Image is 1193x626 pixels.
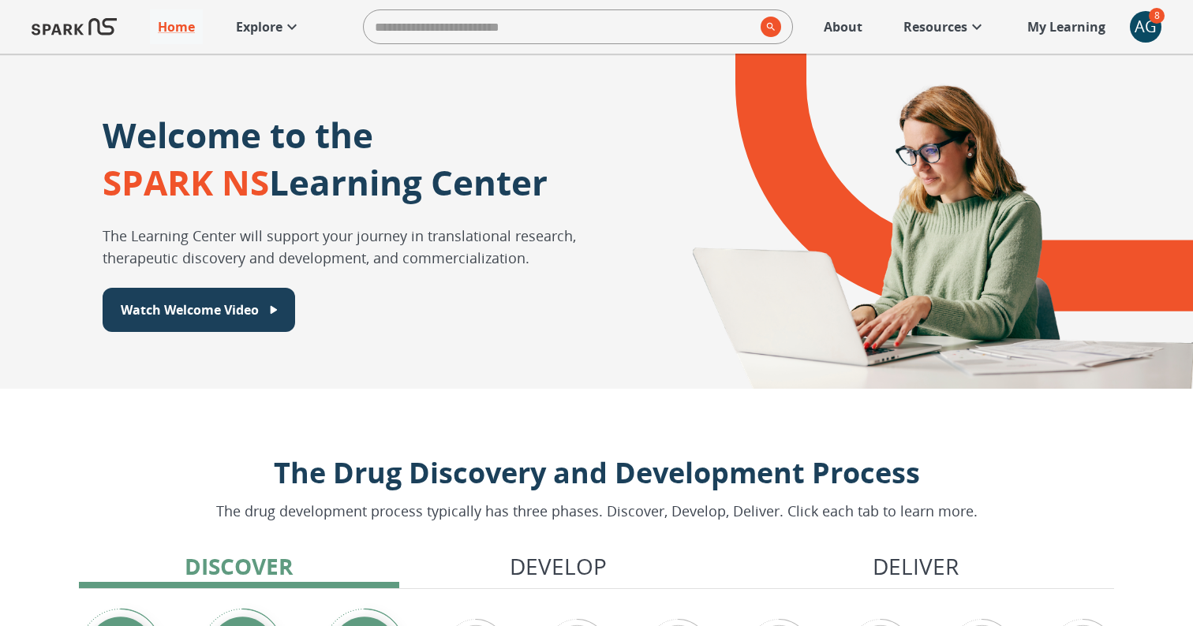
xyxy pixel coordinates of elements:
[103,225,648,269] p: The Learning Center will support your journey in translational research, therapeutic discovery an...
[103,288,295,332] button: Watch Welcome Video
[816,9,870,44] a: About
[216,501,978,522] p: The drug development process typically has three phases. Discover, Develop, Deliver. Click each t...
[1149,8,1165,24] span: 8
[873,550,959,583] p: Deliver
[824,17,862,36] p: About
[103,111,548,206] p: Welcome to the Learning Center
[228,9,309,44] a: Explore
[1130,11,1161,43] button: account of current user
[121,300,259,319] p: Watch Welcome Video
[185,550,293,583] p: Discover
[1130,11,1161,43] div: AG
[510,550,607,583] p: Develop
[754,10,781,43] button: search
[903,17,967,36] p: Resources
[150,9,203,44] a: Home
[896,9,994,44] a: Resources
[103,158,269,206] span: SPARK NS
[216,452,978,494] p: The Drug Discovery and Development Process
[1027,17,1105,36] p: My Learning
[158,17,195,36] p: Home
[648,54,1193,389] div: A montage of drug development icons and a SPARK NS logo design element
[1019,9,1114,44] a: My Learning
[236,17,282,36] p: Explore
[32,8,117,46] img: Logo of SPARK at Stanford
